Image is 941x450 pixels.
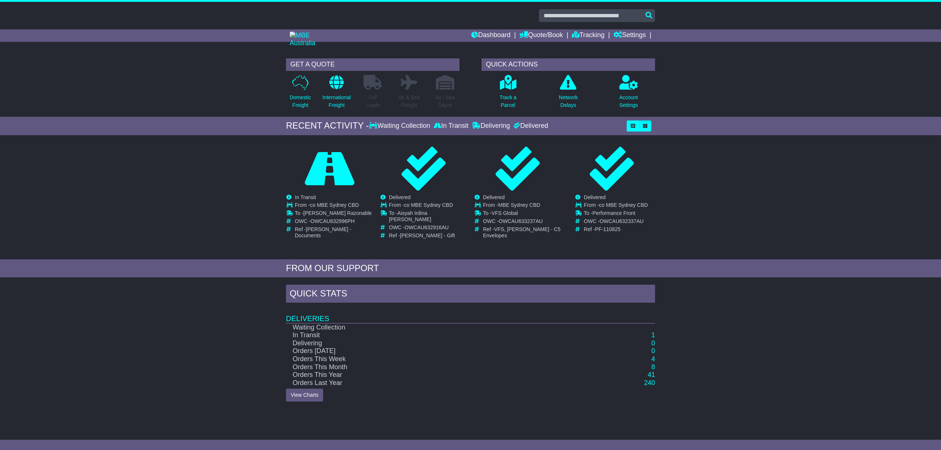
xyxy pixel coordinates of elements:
a: NetworkDelays [558,75,578,113]
a: Dashboard [471,29,511,42]
span: Delivered [483,194,505,200]
td: Ref - [584,226,648,233]
span: [PERSON_NAME] - Gift [400,233,455,238]
a: 1 [651,331,655,339]
td: Ref - [483,226,561,239]
p: Air & Sea Freight [398,94,420,109]
td: Orders This Month [286,363,572,371]
span: co MBE Sydney CBD [310,202,359,208]
a: View Charts [286,389,323,402]
a: 0 [651,339,655,347]
p: Track a Parcel [500,94,516,109]
td: Delivering [286,339,572,348]
td: Orders [DATE] [286,347,572,355]
td: To - [295,210,372,218]
a: DomesticFreight [289,75,311,113]
div: GET A QUOTE [286,58,459,71]
p: Air / Sea Depot [435,94,455,109]
span: OWCAU632916AU [405,224,449,230]
td: OWC - [389,224,466,233]
td: Orders Last Year [286,379,572,387]
span: Performance Front [593,210,636,216]
a: Track aParcel [499,75,517,113]
span: OWCAU633237AU [499,218,543,224]
div: Delivered [512,122,548,130]
td: From - [483,202,561,210]
td: To - [389,210,466,224]
td: To - [483,210,561,218]
span: co MBE Sydney CBD [599,202,648,208]
p: Network Delays [559,94,577,109]
td: Deliveries [286,305,655,323]
p: Account Settings [619,94,638,109]
td: From - [584,202,648,210]
a: InternationalFreight [322,75,351,113]
a: 8 [651,363,655,371]
span: Aisyah Irdina [PERSON_NAME] [389,210,431,222]
span: [PERSON_NAME] Razonable [303,210,372,216]
span: co MBE Sydney CBD [404,202,453,208]
span: OWCAU632996PH [311,218,355,224]
td: From - [389,202,466,210]
p: Full Loads [364,94,382,109]
a: Quote/Book [519,29,563,42]
td: OWC - [584,218,648,226]
span: Delivered [389,194,411,200]
span: Delivered [584,194,605,200]
td: From - [295,202,372,210]
td: OWC - [483,218,561,226]
div: Waiting Collection [369,122,432,130]
span: OWCAU632337AU [600,218,644,224]
div: Quick Stats [286,285,655,305]
td: Waiting Collection [286,323,572,332]
span: MBE Sydney CBD [498,202,540,208]
td: Ref - [295,226,372,239]
td: To - [584,210,648,218]
a: AccountSettings [619,75,638,113]
div: QUICK ACTIONS [482,58,655,71]
td: Orders This Year [286,371,572,379]
a: 41 [648,371,655,378]
div: Delivering [470,122,512,130]
a: Settings [613,29,646,42]
span: In Transit [295,194,316,200]
p: International Freight [322,94,351,109]
p: Domestic Freight [290,94,311,109]
span: VFS Global [491,210,518,216]
a: 240 [644,379,655,386]
span: VFS, [PERSON_NAME] - C5 Envelopes [483,226,561,238]
td: In Transit [286,331,572,339]
td: Ref - [389,233,466,239]
span: [PERSON_NAME] - Documents [295,226,351,238]
td: OWC - [295,218,372,226]
td: Orders This Week [286,355,572,363]
a: 0 [651,347,655,354]
div: FROM OUR SUPPORT [286,263,655,274]
a: Tracking [572,29,604,42]
span: PF-110825 [595,226,620,232]
a: 4 [651,355,655,363]
div: RECENT ACTIVITY - [286,120,369,131]
div: In Transit [432,122,470,130]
